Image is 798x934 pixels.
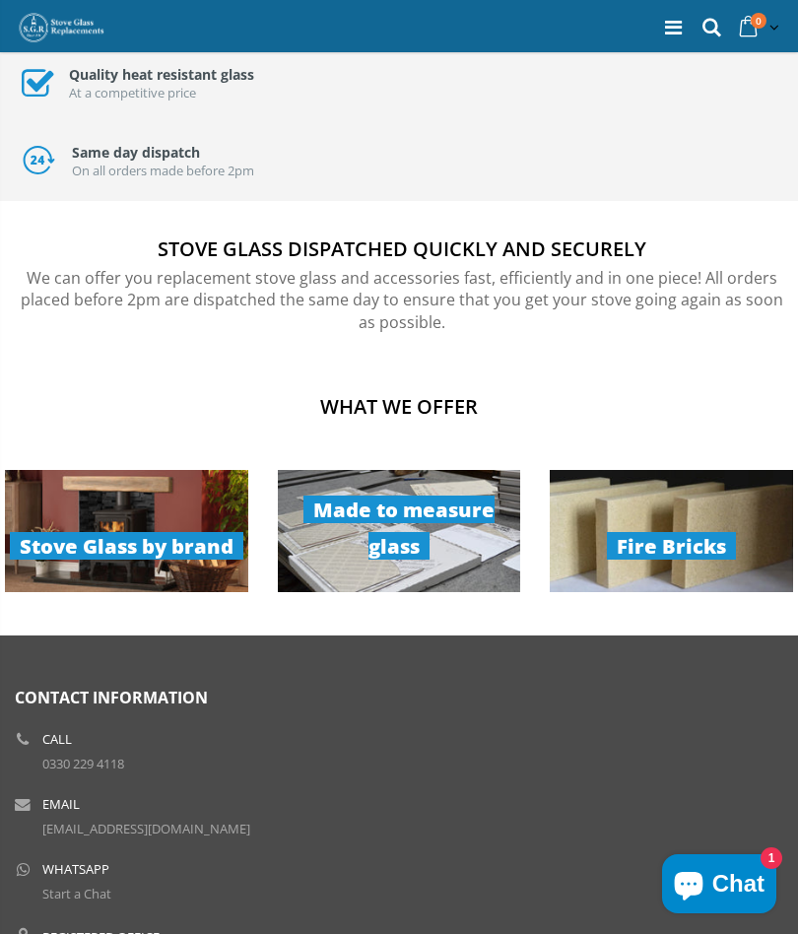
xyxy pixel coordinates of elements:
h2: Stove Glass Dispatched Quickly and securely [20,235,783,262]
b: Call [42,733,72,746]
img: Stove Glass Replacement [18,12,106,43]
span: Fire Bricks [607,532,736,560]
p: We can offer you replacement stove glass and accessories fast, efficiently and in one piece! All ... [20,267,783,333]
a: 0330 229 4118 [42,755,124,772]
b: Email [42,798,80,811]
img: cut-to-size-products_279x140.jpg [278,470,521,592]
a: 0 [733,9,783,47]
a: Start a Chat [42,885,111,902]
h3: Same day dispatch [72,143,254,162]
p: At a competitive price [69,84,254,102]
h3: Quality heat resistant glass [69,65,254,84]
h2: What we offer [15,393,783,420]
a: Made to measure glass [278,470,521,592]
span: 0 [751,13,766,29]
p: On all orders made before 2pm [72,162,254,180]
span: Contact Information [15,687,208,708]
a: Menu [665,14,682,40]
span: Made to measure glass [303,496,495,560]
img: collection-2-image_279x140.jpg [550,470,793,592]
b: WhatsApp [42,863,109,876]
a: Stove Glass by brand [5,470,248,592]
a: [EMAIL_ADDRESS][DOMAIN_NAME] [42,820,250,837]
a: Fire Bricks [550,470,793,592]
img: stove-glass-products_279x140.jpg [5,470,248,592]
inbox-online-store-chat: Shopify online store chat [656,854,782,918]
span: Stove Glass by brand [10,532,243,560]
